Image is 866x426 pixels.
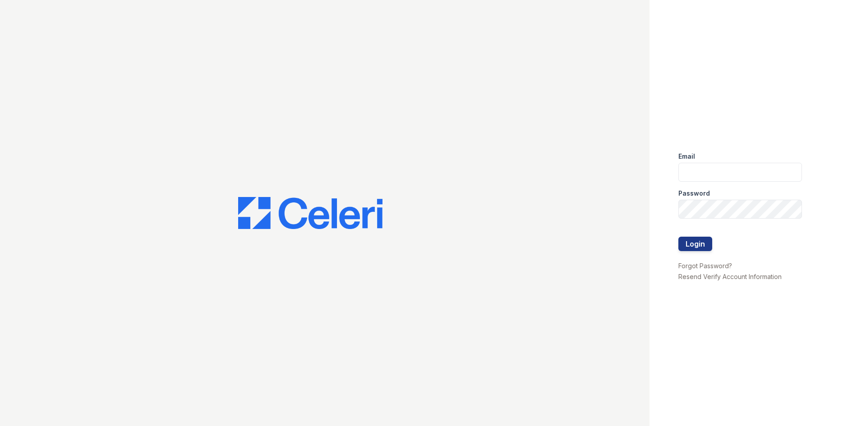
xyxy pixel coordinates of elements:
[678,237,712,251] button: Login
[678,273,782,280] a: Resend Verify Account Information
[238,197,382,229] img: CE_Logo_Blue-a8612792a0a2168367f1c8372b55b34899dd931a85d93a1a3d3e32e68fde9ad4.png
[678,262,732,270] a: Forgot Password?
[678,189,710,198] label: Password
[678,152,695,161] label: Email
